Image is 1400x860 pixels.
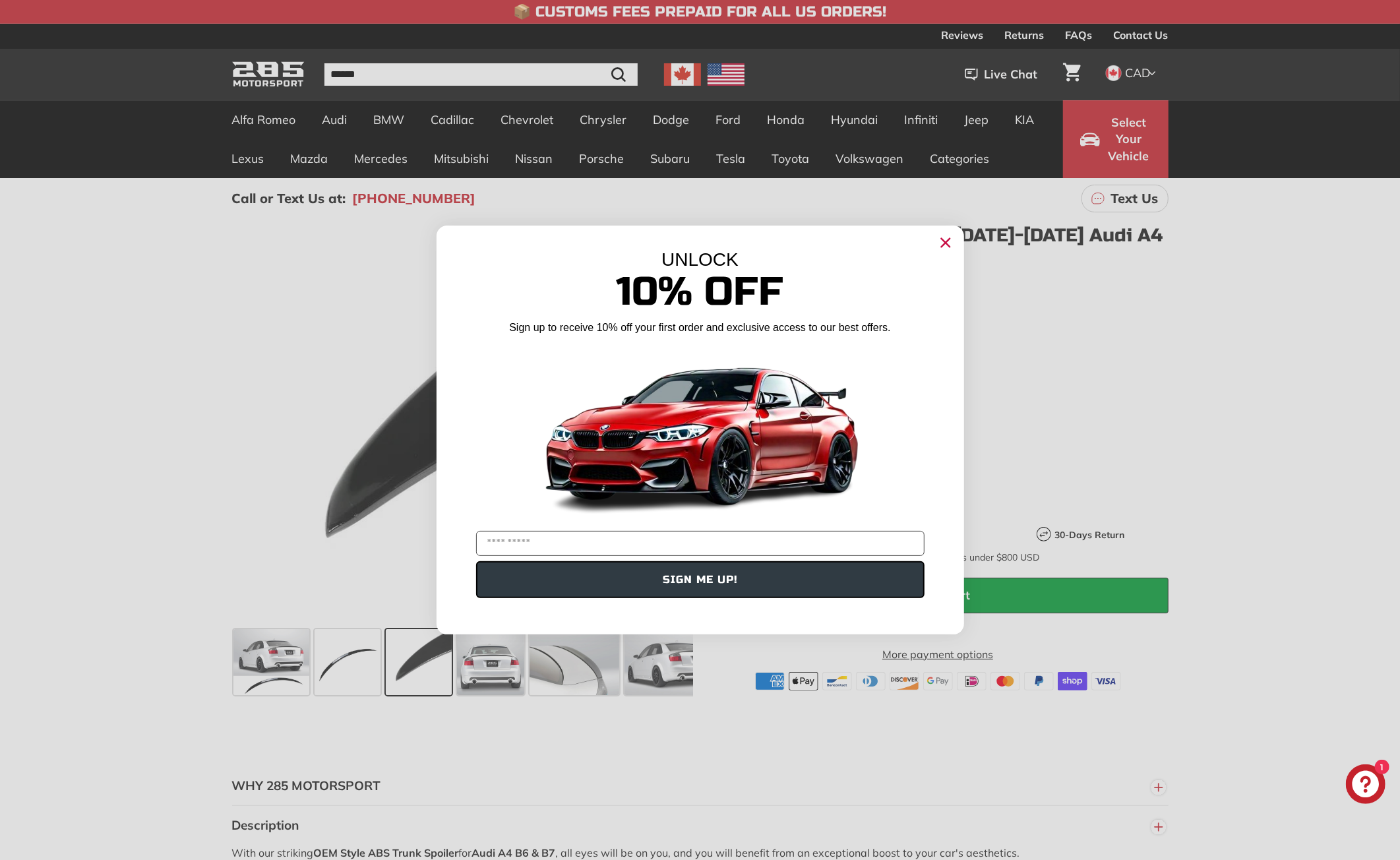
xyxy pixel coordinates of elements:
span: 10% Off [617,268,784,316]
span: UNLOCK [661,249,739,270]
input: YOUR EMAIL [476,531,925,556]
button: Close dialog [935,232,956,253]
img: Banner showing BMW 4 Series Body kit [535,340,865,526]
span: Sign up to receive 10% off your first order and exclusive access to our best offers. [509,322,890,333]
button: SIGN ME UP! [476,561,925,598]
inbox-online-store-chat: Shopify online store chat [1342,764,1389,807]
